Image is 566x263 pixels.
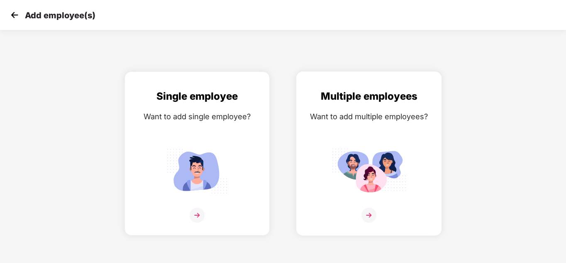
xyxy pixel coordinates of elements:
p: Add employee(s) [25,10,95,20]
img: svg+xml;base64,PHN2ZyB4bWxucz0iaHR0cDovL3d3dy53My5vcmcvMjAwMC9zdmciIGlkPSJNdWx0aXBsZV9lbXBsb3llZS... [332,145,406,197]
div: Want to add multiple employees? [305,111,433,123]
div: Multiple employees [305,88,433,104]
img: svg+xml;base64,PHN2ZyB4bWxucz0iaHR0cDovL3d3dy53My5vcmcvMjAwMC9zdmciIGlkPSJTaW5nbGVfZW1wbG95ZWUiIH... [160,145,234,197]
div: Want to add single employee? [133,111,261,123]
img: svg+xml;base64,PHN2ZyB4bWxucz0iaHR0cDovL3d3dy53My5vcmcvMjAwMC9zdmciIHdpZHRoPSIzMCIgaGVpZ2h0PSIzMC... [8,9,21,21]
img: svg+xml;base64,PHN2ZyB4bWxucz0iaHR0cDovL3d3dy53My5vcmcvMjAwMC9zdmciIHdpZHRoPSIzNiIgaGVpZ2h0PSIzNi... [190,208,205,223]
div: Single employee [133,88,261,104]
img: svg+xml;base64,PHN2ZyB4bWxucz0iaHR0cDovL3d3dy53My5vcmcvMjAwMC9zdmciIHdpZHRoPSIzNiIgaGVpZ2h0PSIzNi... [361,208,376,223]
